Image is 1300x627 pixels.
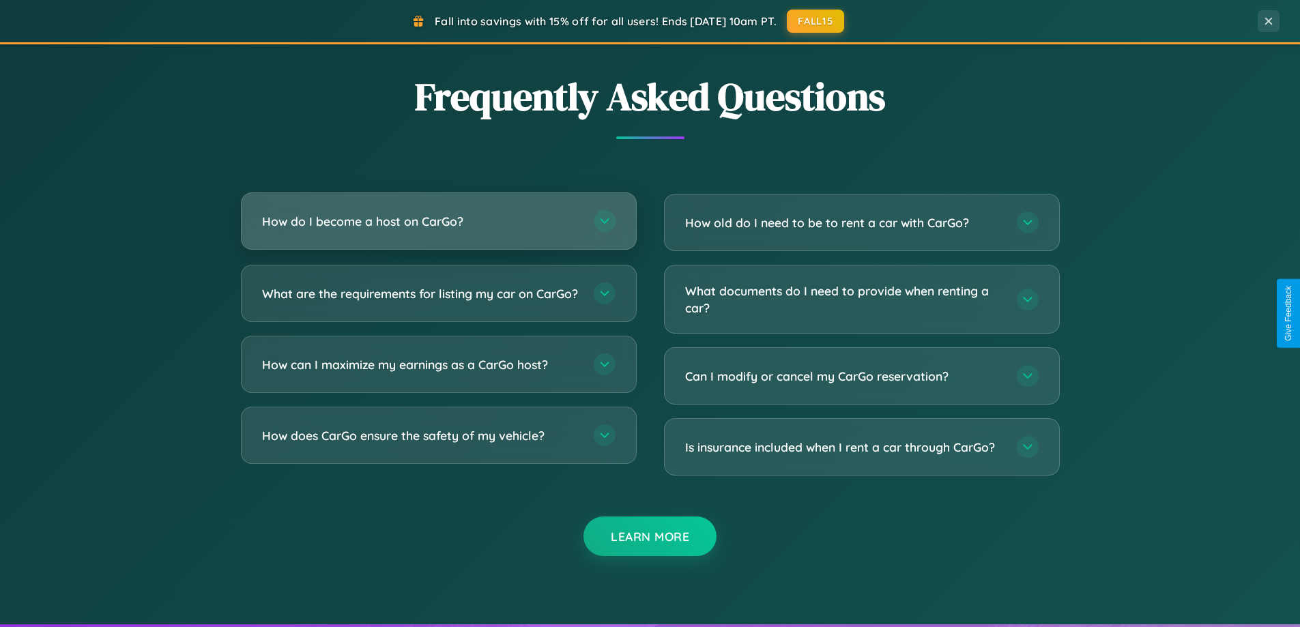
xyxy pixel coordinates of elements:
[685,214,1003,231] h3: How old do I need to be to rent a car with CarGo?
[685,368,1003,385] h3: Can I modify or cancel my CarGo reservation?
[1284,286,1293,341] div: Give Feedback
[241,70,1060,123] h2: Frequently Asked Questions
[262,356,580,373] h3: How can I maximize my earnings as a CarGo host?
[262,213,580,230] h3: How do I become a host on CarGo?
[685,439,1003,456] h3: Is insurance included when I rent a car through CarGo?
[583,516,717,556] button: Learn More
[787,10,844,33] button: FALL15
[262,427,580,444] h3: How does CarGo ensure the safety of my vehicle?
[435,14,777,28] span: Fall into savings with 15% off for all users! Ends [DATE] 10am PT.
[262,285,580,302] h3: What are the requirements for listing my car on CarGo?
[685,282,1003,316] h3: What documents do I need to provide when renting a car?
